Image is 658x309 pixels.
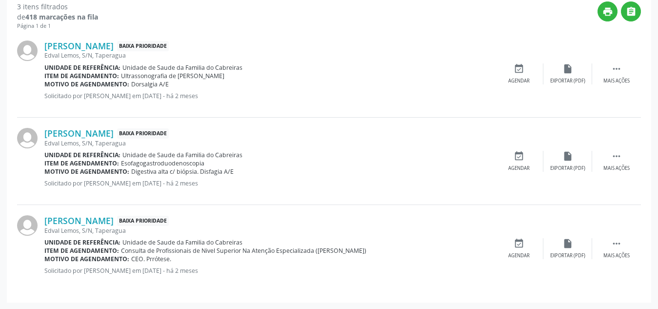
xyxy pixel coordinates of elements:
[626,6,637,17] i: 
[603,78,630,84] div: Mais ações
[550,78,585,84] div: Exportar (PDF)
[514,151,524,162] i: event_available
[611,238,622,249] i: 
[25,12,98,21] strong: 418 marcações na fila
[117,216,169,226] span: Baixa Prioridade
[562,238,573,249] i: insert_drive_file
[603,165,630,172] div: Mais ações
[17,128,38,148] img: img
[508,252,530,259] div: Agendar
[122,151,242,159] span: Unidade de Saude da Familia do Cabreiras
[44,80,129,88] b: Motivo de agendamento:
[17,12,98,22] div: de
[44,92,495,100] p: Solicitado por [PERSON_NAME] em [DATE] - há 2 meses
[621,1,641,21] button: 
[514,63,524,74] i: event_available
[508,165,530,172] div: Agendar
[44,227,495,235] div: Edval Lemos, S/N, Taperagua
[598,1,618,21] button: print
[44,159,119,167] b: Item de agendamento:
[117,128,169,139] span: Baixa Prioridade
[44,51,495,60] div: Edval Lemos, S/N, Taperagua
[131,80,169,88] span: Dorsalgia A/E
[562,151,573,162] i: insert_drive_file
[17,215,38,236] img: img
[122,238,242,247] span: Unidade de Saude da Familia do Cabreiras
[44,63,120,72] b: Unidade de referência:
[611,63,622,74] i: 
[122,63,242,72] span: Unidade de Saude da Familia do Cabreiras
[44,72,119,80] b: Item de agendamento:
[121,159,204,167] span: Esofagogastroduodenoscopia
[44,167,129,176] b: Motivo de agendamento:
[562,63,573,74] i: insert_drive_file
[17,22,98,30] div: Página 1 de 1
[44,128,114,139] a: [PERSON_NAME]
[44,151,120,159] b: Unidade de referência:
[121,247,366,255] span: Consulta de Profissionais de Nivel Superior Na Atenção Especializada ([PERSON_NAME])
[44,247,119,255] b: Item de agendamento:
[131,255,171,263] span: CEO. Prrótese.
[602,6,613,17] i: print
[131,167,234,176] span: Digestiva alta c/ biópsia. Disfagia A/E
[603,252,630,259] div: Mais ações
[44,41,114,51] a: [PERSON_NAME]
[550,252,585,259] div: Exportar (PDF)
[121,72,224,80] span: Ultrassonografia de [PERSON_NAME]
[550,165,585,172] div: Exportar (PDF)
[44,255,129,263] b: Motivo de agendamento:
[117,41,169,51] span: Baixa Prioridade
[17,41,38,61] img: img
[44,215,114,226] a: [PERSON_NAME]
[44,238,120,247] b: Unidade de referência:
[514,238,524,249] i: event_available
[611,151,622,162] i: 
[44,267,495,275] p: Solicitado por [PERSON_NAME] em [DATE] - há 2 meses
[508,78,530,84] div: Agendar
[44,139,495,147] div: Edval Lemos, S/N, Taperagua
[44,179,495,187] p: Solicitado por [PERSON_NAME] em [DATE] - há 2 meses
[17,1,98,12] div: 3 itens filtrados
